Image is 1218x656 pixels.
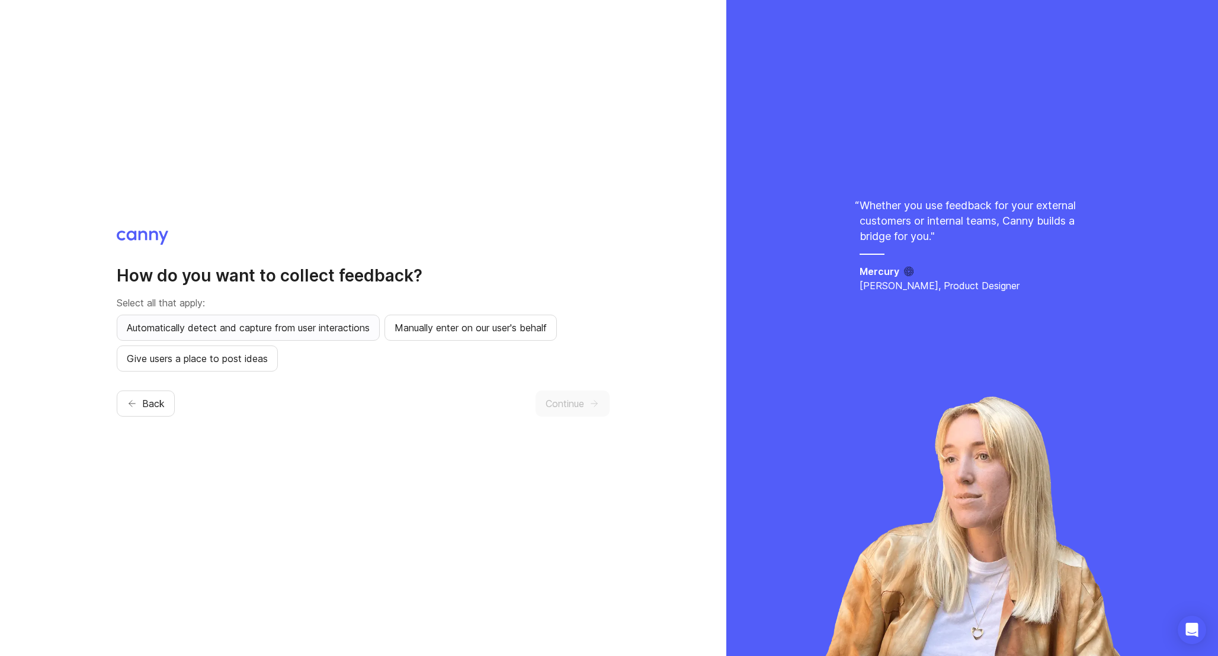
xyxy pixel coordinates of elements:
[117,265,610,286] h2: How do you want to collect feedback?
[117,231,168,245] img: Canny logo
[822,395,1122,656] img: ida-a4f6ad510ca8190a479017bfc31a2025.webp
[384,315,557,341] button: Manually enter on our user's behalf
[904,267,914,276] img: Mercury logo
[142,396,165,411] span: Back
[1178,616,1206,644] div: Open Intercom Messenger
[117,296,610,310] p: Select all that apply:
[127,351,268,366] span: Give users a place to post ideas
[546,396,584,411] span: Continue
[860,198,1085,244] p: Whether you use feedback for your external customers or internal teams, Canny builds a bridge for...
[395,321,547,335] span: Manually enter on our user's behalf
[117,315,380,341] button: Automatically detect and capture from user interactions
[860,279,1085,293] p: [PERSON_NAME], Product Designer
[117,391,175,417] button: Back
[127,321,370,335] span: Automatically detect and capture from user interactions
[536,391,610,417] button: Continue
[117,345,278,372] button: Give users a place to post ideas
[860,264,899,279] h5: Mercury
